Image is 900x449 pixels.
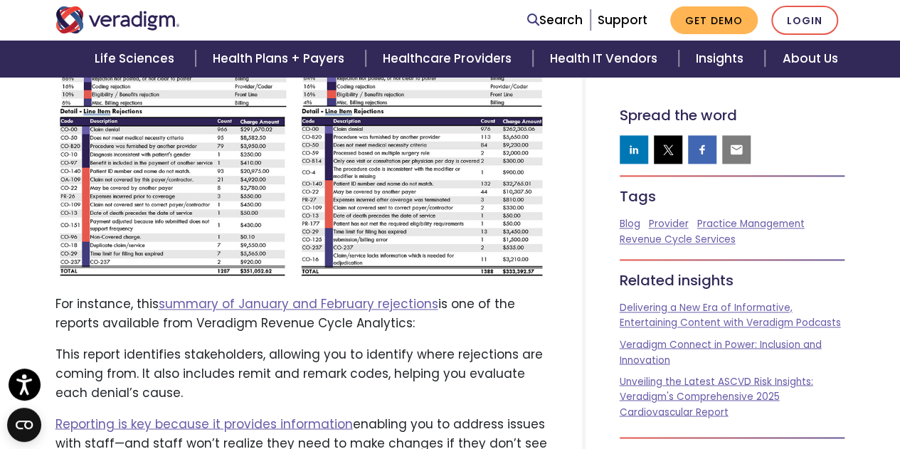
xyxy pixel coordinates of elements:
a: summary of January and February rejections [159,295,438,312]
a: Get Demo [670,6,758,34]
a: Provider [649,217,689,231]
a: Search [527,11,583,30]
h5: Spread the word [620,107,845,124]
img: twitter sharing button [661,142,675,157]
h5: Tags [620,188,845,205]
a: Practice Management [697,217,805,231]
a: Reporting is key because it provides information [55,415,353,432]
a: Login [771,6,838,35]
a: Healthcare Providers [366,41,532,77]
img: linkedin sharing button [627,142,641,157]
a: Unveiling the Latest ASCVD Risk Insights: Veradigm's Comprehensive 2025 Cardiovascular Report [620,374,813,419]
img: Veradigm logo [55,6,180,33]
img: facebook sharing button [695,142,709,157]
h5: Related insights [620,272,845,289]
a: Insights [679,41,765,77]
a: Revenue Cycle Services [620,233,736,246]
a: Health IT Vendors [533,41,679,77]
a: Health Plans + Payers [196,41,366,77]
p: For instance, this is one of the reports available from Veradigm Revenue Cycle Analytics: [55,295,548,333]
button: Open CMP widget [7,408,41,442]
p: This report identifies stakeholders, allowing you to identify where rejections are coming from. I... [55,344,548,403]
a: Blog [620,217,640,231]
a: About Us [765,41,854,77]
img: email sharing button [729,142,743,157]
a: Delivering a New Era of Informative, Entertaining Content with Veradigm Podcasts [620,301,841,330]
img: resource-vpm-screenshot.jpg [55,13,548,282]
a: Support [598,11,647,28]
a: Veradigm Connect in Power: Inclusion and Innovation [620,337,822,366]
a: Life Sciences [78,41,196,77]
